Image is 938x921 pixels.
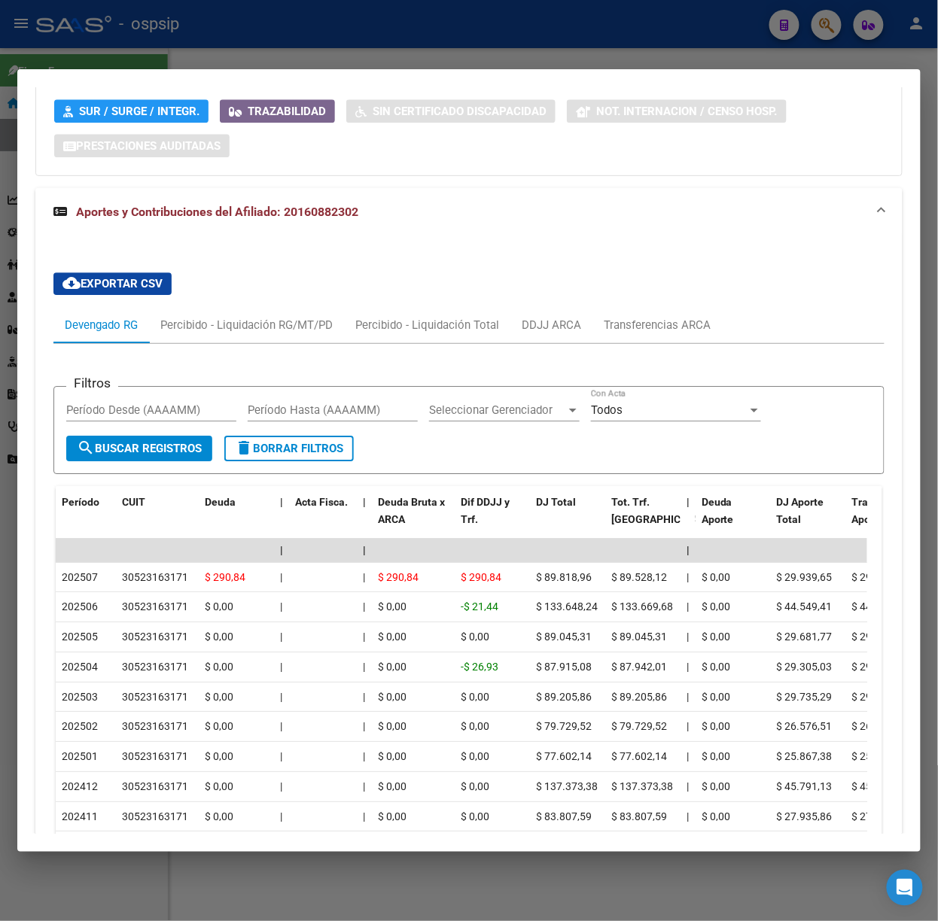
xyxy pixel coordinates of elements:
span: $ 0,00 [205,691,233,703]
mat-icon: search [77,439,95,457]
span: $ 0,00 [378,810,407,822]
span: Acta Fisca. [295,496,348,508]
div: 30523163171 [122,718,188,735]
datatable-header-cell: DJ Total [530,486,605,552]
div: Transferencias ARCA [604,317,711,333]
span: $ 83.807,59 [611,810,667,822]
span: | [280,661,282,673]
span: | [280,691,282,703]
span: $ 0,00 [378,750,407,762]
span: $ 0,00 [461,780,489,792]
span: $ 0,00 [378,691,407,703]
span: $ 137.373,38 [536,780,598,792]
span: $ 290,84 [378,571,419,583]
span: $ 0,00 [205,661,233,673]
span: $ 29.939,65 [852,571,908,583]
span: $ 89.045,31 [536,631,592,643]
span: DJ Total [536,496,576,508]
span: Tot. Trf. [GEOGRAPHIC_DATA] [611,496,714,525]
span: $ 29.939,65 [777,571,833,583]
span: $ 0,00 [461,720,489,732]
span: Transferido Aporte [852,496,909,525]
span: $ 29.735,29 [777,691,833,703]
span: 202501 [62,750,98,762]
span: $ 0,00 [461,691,489,703]
datatable-header-cell: | [681,486,696,552]
h3: Filtros [66,375,118,391]
span: 202411 [62,810,98,822]
span: | [687,691,689,703]
span: | [280,571,282,583]
span: | [363,571,365,583]
span: | [687,600,689,612]
span: $ 0,00 [378,631,407,643]
span: $ 0,00 [205,810,233,822]
span: $ 133.648,24 [536,600,598,612]
span: $ 0,00 [702,720,730,732]
span: | [363,631,365,643]
span: $ 0,00 [702,600,730,612]
span: | [280,750,282,762]
span: $ 87.915,08 [536,661,592,673]
span: $ 29.681,77 [852,631,908,643]
button: SUR / SURGE / INTEGR. [54,99,209,123]
span: SUR / SURGE / INTEGR. [79,105,199,118]
span: Prestaciones Auditadas [76,139,221,153]
span: $ 290,84 [461,571,501,583]
span: Sin Certificado Discapacidad [373,105,547,118]
span: Seleccionar Gerenciador [429,403,566,417]
span: | [687,571,689,583]
datatable-header-cell: Acta Fisca. [289,486,357,552]
span: Todos [591,403,623,417]
mat-icon: cloud_download [62,274,81,292]
span: $ 0,00 [378,780,407,792]
span: $ 0,00 [378,661,407,673]
datatable-header-cell: | [357,486,372,552]
span: $ 77.602,14 [611,750,667,762]
span: 202505 [62,631,98,643]
datatable-header-cell: Período [56,486,116,552]
span: $ 89.045,31 [611,631,667,643]
span: Exportar CSV [62,277,163,290]
span: $ 0,00 [702,810,730,822]
span: $ 89.205,86 [611,691,667,703]
span: DJ Aporte Total [777,496,824,525]
span: | [280,720,282,732]
span: $ 29.735,29 [852,691,908,703]
span: | [363,750,365,762]
span: $ 29.305,03 [852,661,908,673]
span: Borrar Filtros [235,442,343,455]
span: $ 44.549,41 [777,600,833,612]
button: Prestaciones Auditadas [54,134,230,157]
span: | [687,780,689,792]
div: 30523163171 [122,688,188,706]
span: Trazabilidad [248,105,326,118]
span: $ 83.807,59 [536,810,592,822]
span: $ 45.791,13 [852,780,908,792]
div: 30523163171 [122,598,188,616]
span: $ 89.528,12 [611,571,667,583]
span: $ 27.935,86 [777,810,833,822]
span: $ 0,00 [702,661,730,673]
span: $ 290,84 [205,571,245,583]
span: $ 87.942,01 [611,661,667,673]
span: Deuda Bruta x ARCA [378,496,445,525]
span: $ 26.576,51 [852,720,908,732]
span: 202412 [62,780,98,792]
datatable-header-cell: CUIT [116,486,199,552]
mat-icon: delete [235,439,253,457]
datatable-header-cell: Tot. Trf. Bruto [605,486,681,552]
span: $ 0,00 [205,720,233,732]
span: CUIT [122,496,145,508]
span: | [280,496,283,508]
datatable-header-cell: Deuda Bruta x ARCA [372,486,455,552]
datatable-header-cell: DJ Aporte Total [771,486,846,552]
div: Open Intercom Messenger [887,870,923,906]
span: $ 0,00 [205,600,233,612]
span: | [687,496,690,508]
span: | [363,780,365,792]
span: 202503 [62,691,98,703]
datatable-header-cell: Deuda [199,486,274,552]
span: $ 79.729,52 [611,720,667,732]
div: 30523163171 [122,628,188,646]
